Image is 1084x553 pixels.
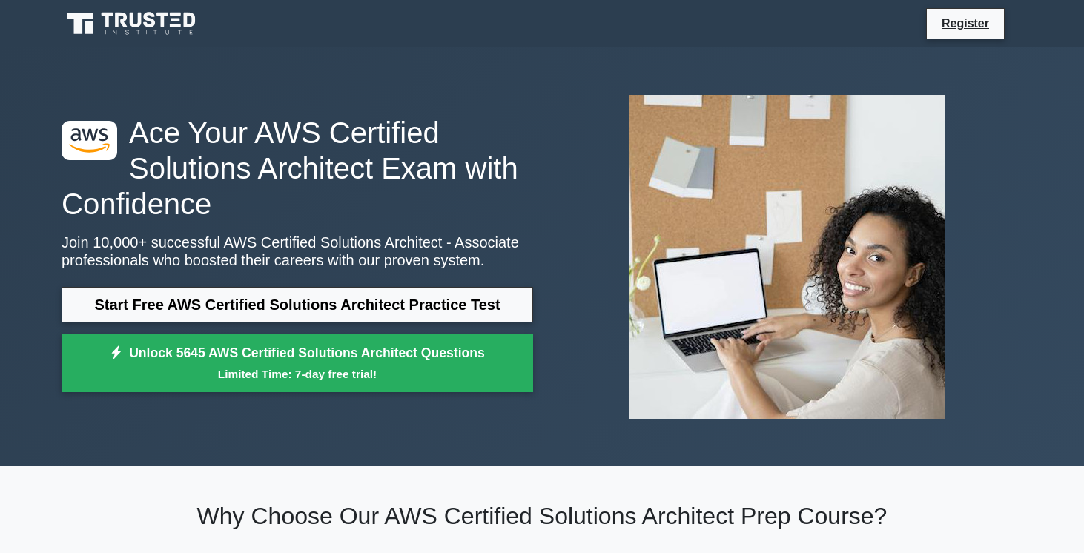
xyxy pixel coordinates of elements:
h1: Ace Your AWS Certified Solutions Architect Exam with Confidence [62,115,533,222]
a: Start Free AWS Certified Solutions Architect Practice Test [62,287,533,322]
small: Limited Time: 7-day free trial! [80,365,515,383]
h2: Why Choose Our AWS Certified Solutions Architect Prep Course? [62,502,1022,530]
a: Unlock 5645 AWS Certified Solutions Architect QuestionsLimited Time: 7-day free trial! [62,334,533,393]
p: Join 10,000+ successful AWS Certified Solutions Architect - Associate professionals who boosted t... [62,234,533,269]
a: Register [933,14,998,33]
